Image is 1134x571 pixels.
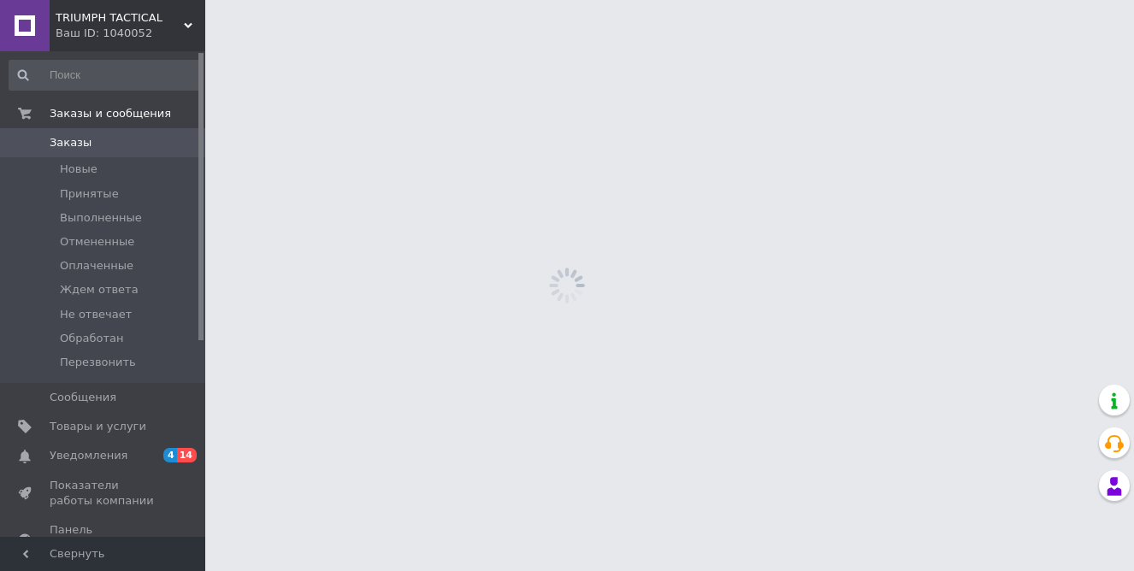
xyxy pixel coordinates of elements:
span: 4 [163,448,177,462]
span: Заказы [50,135,92,150]
span: Оплаченные [60,258,133,274]
span: Выполненные [60,210,142,226]
span: Показатели работы компании [50,478,158,509]
span: Новые [60,162,97,177]
span: TRIUMPH TACTICAL [56,10,184,26]
span: 14 [177,448,197,462]
span: Перезвонить [60,355,136,370]
span: Обработан [60,331,123,346]
span: Принятые [60,186,119,202]
span: Ждем ответа [60,282,139,297]
input: Поиск [9,60,202,91]
span: Уведомления [50,448,127,463]
span: Отмененные [60,234,134,250]
span: Заказы и сообщения [50,106,171,121]
div: Ваш ID: 1040052 [56,26,205,41]
span: Не отвечает [60,307,132,322]
span: Товары и услуги [50,419,146,434]
span: Сообщения [50,390,116,405]
span: Панель управления [50,522,158,553]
